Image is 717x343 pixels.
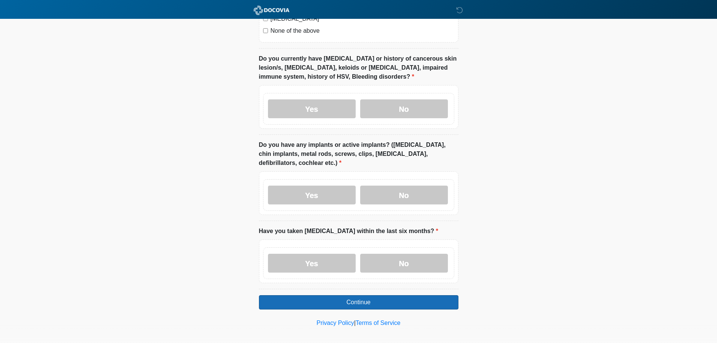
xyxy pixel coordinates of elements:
[360,99,448,118] label: No
[268,99,356,118] label: Yes
[259,227,438,236] label: Have you taken [MEDICAL_DATA] within the last six months?
[263,28,268,33] input: None of the above
[271,26,454,35] label: None of the above
[360,186,448,204] label: No
[354,320,356,326] a: |
[259,295,458,309] button: Continue
[251,6,292,15] img: ABC Med Spa- GFEase Logo
[268,186,356,204] label: Yes
[259,54,458,81] label: Do you currently have [MEDICAL_DATA] or history of cancerous skin lesion/s, [MEDICAL_DATA], keloi...
[360,254,448,273] label: No
[317,320,354,326] a: Privacy Policy
[356,320,400,326] a: Terms of Service
[259,140,458,168] label: Do you have any implants or active implants? ([MEDICAL_DATA], chin implants, metal rods, screws, ...
[268,254,356,273] label: Yes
